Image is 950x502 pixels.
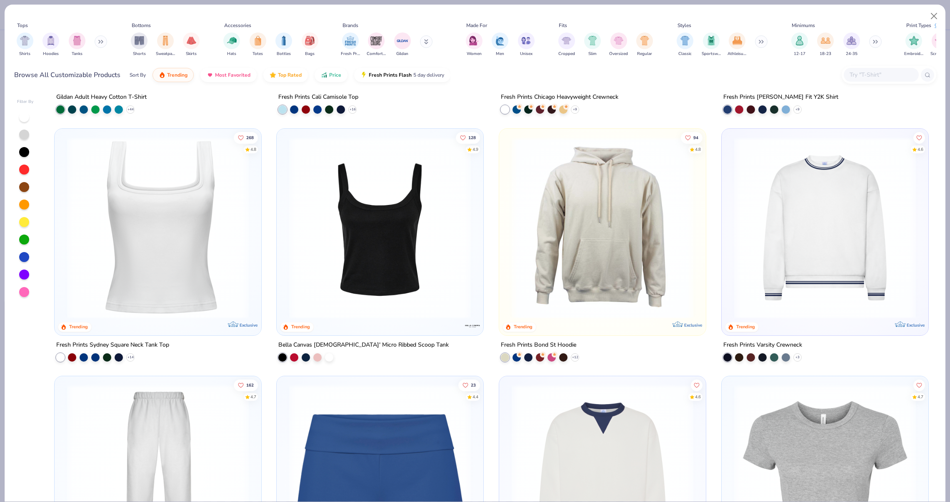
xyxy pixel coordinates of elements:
span: Women [467,51,482,57]
span: 12-17 [794,51,805,57]
img: Bags Image [305,36,314,45]
button: Trending [152,68,194,82]
div: Gildan Adult Heavy Cotton T-Shirt [56,92,147,102]
div: filter for Oversized [609,32,628,57]
div: 4.6 [695,394,701,400]
span: Slim [588,51,597,57]
span: 268 [246,135,254,140]
img: Totes Image [253,36,262,45]
img: Gildan Image [396,35,409,47]
img: Men Image [495,36,505,45]
div: Print Types [906,22,931,29]
img: 8f478216-4029-45fd-9955-0c7f7b28c4ae [507,137,697,318]
button: filter button [367,32,386,57]
div: filter for Sweatpants [156,32,175,57]
span: Hats [227,51,236,57]
span: Bottles [277,51,291,57]
span: Men [496,51,504,57]
button: Price [315,68,347,82]
span: Athleisure [727,51,747,57]
button: filter button [558,32,575,57]
button: Like [234,132,258,143]
div: filter for Regular [636,32,653,57]
button: filter button [492,32,508,57]
button: filter button [131,32,147,57]
span: 23 [471,383,476,387]
div: filter for Totes [250,32,266,57]
div: filter for Embroidery [904,32,923,57]
img: 12-17 Image [795,36,804,45]
span: Trending [167,72,187,78]
button: filter button [584,32,601,57]
span: Hoodies [43,51,59,57]
span: Exclusive [684,322,702,327]
div: 4.8 [250,146,256,152]
div: Fresh Prints Varsity Crewneck [723,340,802,350]
img: Athleisure Image [732,36,742,45]
span: Embroidery [904,51,923,57]
button: filter button [904,32,923,57]
div: Fits [559,22,567,29]
div: Fresh Prints [PERSON_NAME] Fit Y2K Shirt [723,92,838,102]
img: Bottles Image [279,36,288,45]
span: Shorts [133,51,146,57]
button: Close [926,8,942,24]
span: Sportswear [702,51,721,57]
button: filter button [302,32,318,57]
div: filter for 18-23 [817,32,834,57]
button: filter button [394,32,411,57]
div: filter for Bags [302,32,318,57]
button: Like [459,380,480,391]
span: + 9 [573,107,577,112]
img: Bella + Canvas logo [464,317,481,334]
div: Filter By [17,99,34,105]
span: Oversized [609,51,628,57]
img: Hats Image [227,36,237,45]
img: Women Image [469,36,479,45]
img: Shorts Image [135,36,144,45]
div: Fresh Prints Cali Camisole Top [278,92,358,102]
span: Unisex [520,51,532,57]
span: + 3 [795,355,800,360]
div: 4.8 [695,146,701,152]
div: 4.6 [917,146,923,152]
div: filter for 24-35 [843,32,860,57]
span: Cropped [558,51,575,57]
button: Like [913,132,925,143]
span: Tanks [72,51,82,57]
button: filter button [677,32,693,57]
img: Cropped Image [562,36,571,45]
div: filter for Athleisure [727,32,747,57]
button: filter button [930,32,950,57]
div: Guide [935,22,947,29]
span: + 9 [795,107,800,112]
div: Bella Canvas [DEMOGRAPHIC_DATA]' Micro Ribbed Scoop Tank [278,340,449,350]
button: Most Favorited [200,68,257,82]
div: filter for Hoodies [42,32,59,57]
span: 94 [693,135,698,140]
img: Shirts Image [20,36,30,45]
img: Tanks Image [72,36,82,45]
img: Classic Image [680,36,690,45]
span: 18-23 [820,51,831,57]
span: + 16 [350,107,356,112]
button: filter button [275,32,292,57]
div: Brands [342,22,358,29]
div: Tops [17,22,28,29]
div: 4.4 [473,394,479,400]
span: Skirts [186,51,197,57]
img: Sweatpants Image [161,36,170,45]
div: filter for Skirts [183,32,200,57]
button: Like [681,132,702,143]
div: filter for Men [492,32,508,57]
img: TopRated.gif [270,72,276,78]
button: filter button [518,32,535,57]
div: filter for Fresh Prints [341,32,360,57]
img: 18-23 Image [821,36,830,45]
button: filter button [843,32,860,57]
div: filter for Screen Print [930,32,950,57]
button: filter button [341,32,360,57]
button: filter button [817,32,834,57]
img: trending.gif [159,72,165,78]
span: 162 [246,383,254,387]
